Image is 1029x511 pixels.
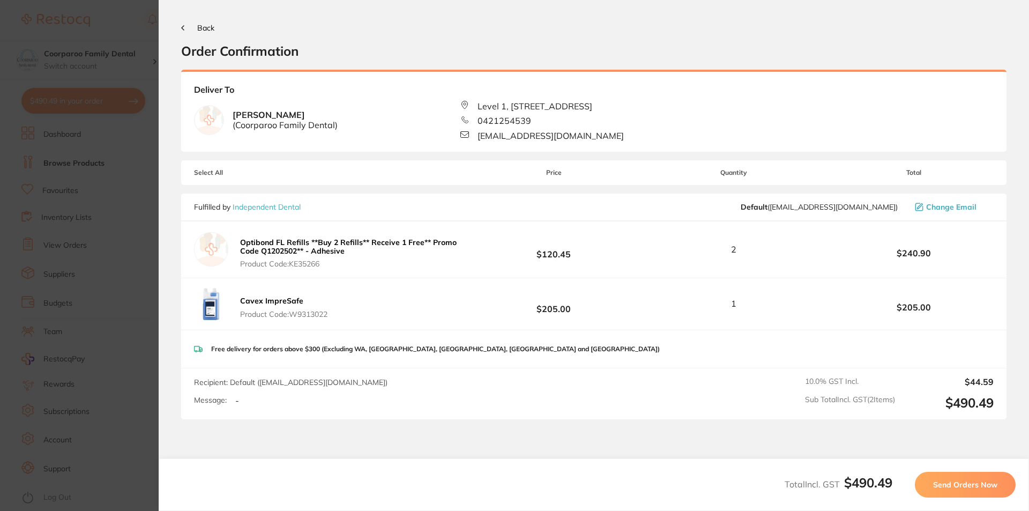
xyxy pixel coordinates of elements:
[731,299,736,308] span: 1
[240,296,303,306] b: Cavex ImpreSafe
[933,480,997,490] span: Send Orders Now
[194,396,227,405] label: Message:
[834,248,994,258] b: $240.90
[844,475,892,491] b: $490.49
[233,120,338,130] span: ( Coorparoo Family Dental )
[474,240,633,260] b: $120.45
[474,294,633,314] b: $205.00
[478,131,624,140] span: [EMAIL_ADDRESS][DOMAIN_NAME]
[240,260,471,268] span: Product Code: KE35266
[926,203,976,211] span: Change Email
[237,296,331,319] button: Cavex ImpreSafe Product Code:W9313022
[181,43,1006,59] h2: Order Confirmation
[478,101,592,111] span: Level 1, [STREET_ADDRESS]
[197,23,214,33] span: Back
[194,85,994,101] b: Deliver To
[240,310,327,319] span: Product Code: W9313022
[912,202,994,212] button: Change Email
[805,395,895,411] span: Sub Total Incl. GST ( 2 Items)
[237,238,474,269] button: Optibond FL Refills **Buy 2 Refills** Receive 1 Free** Promo Code Q1202502** - Adhesive Product C...
[194,203,301,211] p: Fulfilled by
[834,302,994,312] b: $205.00
[211,345,660,353] p: Free delivery for orders above $300 (Excluding WA, [GEOGRAPHIC_DATA], [GEOGRAPHIC_DATA], [GEOGRAP...
[194,232,228,266] img: empty.jpg
[195,106,223,135] img: empty.jpg
[904,377,994,387] output: $44.59
[805,377,895,387] span: 10.0 % GST Incl.
[741,203,898,211] span: orders@independentdental.com.au
[235,396,239,405] p: -
[785,479,892,490] span: Total Incl. GST
[478,116,531,125] span: 0421254539
[181,24,214,32] button: Back
[741,202,767,212] b: Default
[194,377,387,387] span: Recipient: Default ( [EMAIL_ADDRESS][DOMAIN_NAME] )
[194,287,228,321] img: enU3YnlwcA
[233,110,338,130] b: [PERSON_NAME]
[731,245,736,254] span: 2
[834,169,994,176] span: Total
[474,169,633,176] span: Price
[634,169,834,176] span: Quantity
[240,238,457,256] b: Optibond FL Refills **Buy 2 Refills** Receive 1 Free** Promo Code Q1202502** - Adhesive
[915,472,1016,498] button: Send Orders Now
[233,202,301,212] a: Independent Dental
[904,395,994,411] output: $490.49
[194,169,301,176] span: Select All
